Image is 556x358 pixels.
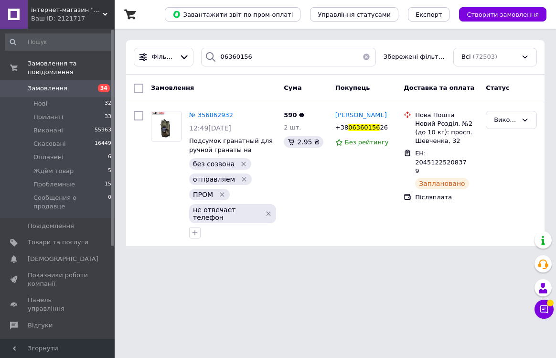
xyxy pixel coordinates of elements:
[416,11,442,18] span: Експорт
[404,84,474,91] span: Доставка та оплата
[28,238,88,247] span: Товари та послуги
[189,137,273,171] a: Подсумок гранатный для ручной гранаты на бронежилеты «КОРСАР» ТЕМП-3000
[33,99,47,108] span: Нові
[284,111,304,119] span: 590 ₴
[486,84,510,91] span: Статус
[345,139,389,146] span: Без рейтингу
[415,119,478,146] div: Новий Розділ, №2 (до 10 кг): просп. Шевченка, 32
[28,255,98,263] span: [DEMOGRAPHIC_DATA]
[28,321,53,330] span: Відгуки
[172,10,293,19] span: Завантажити звіт по пром-оплаті
[415,111,478,119] div: Нова Пошта
[408,7,450,22] button: Експорт
[335,124,388,131] span: +380636015626
[28,222,74,230] span: Повідомлення
[28,337,53,346] span: Покупці
[105,99,111,108] span: 32
[357,48,376,66] button: Очистить
[284,124,301,131] span: 2 шт.
[33,126,63,135] span: Виконані
[31,6,103,14] span: інтернет-магазин "Сержант"
[165,7,300,22] button: Завантажити звіт по пром-оплаті
[193,191,213,198] span: ПРОМ
[384,53,446,62] span: Збережені фільтри:
[33,153,64,162] span: Оплачені
[284,84,301,91] span: Cума
[473,53,498,60] span: (72503)
[240,160,247,168] svg: Видалити мітку
[28,59,115,76] span: Замовлення та повідомлення
[535,300,554,319] button: Чат з покупцем
[33,167,74,175] span: Ждём товар
[265,210,272,217] svg: Видалити мітку
[33,194,108,211] span: Сообщения о продавце
[494,115,517,125] div: Виконано
[108,153,111,162] span: 6
[415,178,469,189] div: Заплановано
[95,140,111,148] span: 16449
[467,11,539,18] span: Створити замовлення
[193,160,235,168] span: без созвона
[310,7,398,22] button: Управління статусами
[459,7,546,22] button: Створити замовлення
[193,206,260,221] span: не отвечает телефон
[218,191,226,198] svg: Видалити мітку
[33,180,75,189] span: Проблемные
[151,111,181,141] img: Фото товару
[335,84,370,91] span: Покупець
[98,84,110,92] span: 34
[28,84,67,93] span: Замовлення
[461,53,471,62] span: Всі
[284,136,323,148] div: 2.95 ₴
[151,84,194,91] span: Замовлення
[335,124,348,131] span: +38
[240,175,248,183] svg: Видалити мітку
[189,111,233,119] a: № 356862932
[335,111,387,119] span: [PERSON_NAME]
[108,167,111,175] span: 5
[108,194,111,211] span: 0
[449,11,546,18] a: Створити замовлення
[95,126,111,135] span: 55963
[335,111,387,120] a: [PERSON_NAME]
[28,296,88,313] span: Панель управління
[33,140,66,148] span: Скасовані
[348,124,380,131] span: 06360156
[105,113,111,121] span: 33
[31,14,115,23] div: Ваш ID: 2121717
[189,124,231,132] span: 12:49[DATE]
[5,33,112,51] input: Пошук
[201,48,376,66] input: Пошук за номером замовлення, ПІБ покупця, номером телефону, Email, номером накладної
[193,175,235,183] span: отправляем
[33,113,63,121] span: Прийняті
[105,180,111,189] span: 15
[28,271,88,288] span: Показники роботи компанії
[318,11,391,18] span: Управління статусами
[152,53,175,62] span: Фільтри
[380,124,388,131] span: 26
[415,193,478,202] div: Післяплата
[415,150,467,174] span: ЕН: 20451225208379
